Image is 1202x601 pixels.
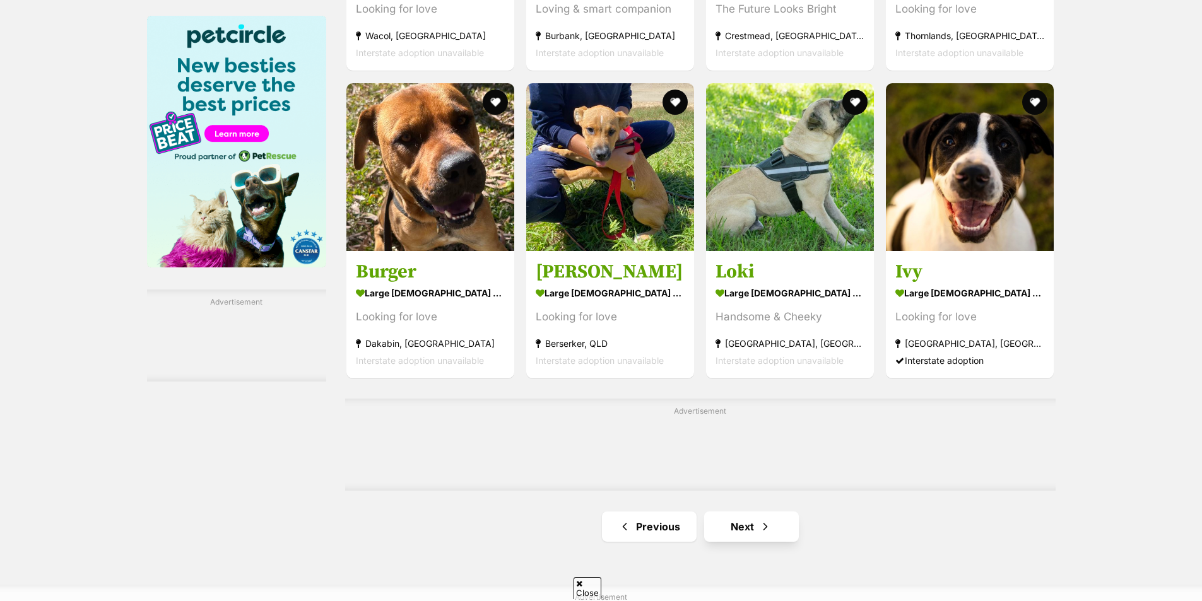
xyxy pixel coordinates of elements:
strong: Thornlands, [GEOGRAPHIC_DATA] [895,28,1044,45]
img: Loki - Shar Pei Dog [706,83,874,251]
a: Ivy large [DEMOGRAPHIC_DATA] Dog Looking for love [GEOGRAPHIC_DATA], [GEOGRAPHIC_DATA] Interstate... [886,250,1054,378]
div: Advertisement [147,289,327,382]
strong: [GEOGRAPHIC_DATA], [GEOGRAPHIC_DATA] [716,335,864,352]
img: Pet Circle promo banner [147,16,327,267]
img: Ivy - Shar Pei Dog [886,83,1054,251]
strong: Burbank, [GEOGRAPHIC_DATA] [536,28,685,45]
strong: Berserker, QLD [536,335,685,352]
a: Previous page [602,511,697,542]
div: Loving & smart companion [536,1,685,18]
strong: large [DEMOGRAPHIC_DATA] Dog [716,284,864,302]
h3: Ivy [895,260,1044,284]
div: Advertisement [345,399,1055,491]
div: Looking for love [895,308,1044,325]
button: favourite [842,90,868,115]
div: Handsome & Cheeky [716,308,864,325]
div: The Future Looks Bright [716,1,864,18]
a: Next page [704,511,799,542]
span: Interstate adoption unavailable [536,355,664,366]
img: Burger - Bullmastiff Dog [346,83,514,251]
strong: Crestmead, [GEOGRAPHIC_DATA] [716,28,864,45]
strong: Wacol, [GEOGRAPHIC_DATA] [356,28,505,45]
strong: large [DEMOGRAPHIC_DATA] Dog [356,284,505,302]
div: Looking for love [356,1,505,18]
h3: Burger [356,260,505,284]
a: Loki large [DEMOGRAPHIC_DATA] Dog Handsome & Cheeky [GEOGRAPHIC_DATA], [GEOGRAPHIC_DATA] Intersta... [706,250,874,378]
a: Burger large [DEMOGRAPHIC_DATA] Dog Looking for love Dakabin, [GEOGRAPHIC_DATA] Interstate adopti... [346,250,514,378]
img: Harper - Australian Cattle Dog x Bull Arab Dog [526,83,694,251]
strong: Dakabin, [GEOGRAPHIC_DATA] [356,335,505,352]
div: Looking for love [356,308,505,325]
h3: [PERSON_NAME] [536,260,685,284]
strong: [GEOGRAPHIC_DATA], [GEOGRAPHIC_DATA] [895,335,1044,352]
h3: Loki [716,260,864,284]
span: Interstate adoption unavailable [716,48,844,59]
span: Interstate adoption unavailable [356,48,484,59]
span: Interstate adoption unavailable [536,48,664,59]
div: Looking for love [536,308,685,325]
div: Looking for love [895,1,1044,18]
button: favourite [663,90,688,115]
span: Interstate adoption unavailable [356,355,484,366]
span: Interstate adoption unavailable [716,355,844,366]
button: favourite [483,90,508,115]
strong: large [DEMOGRAPHIC_DATA] Dog [536,284,685,302]
nav: Pagination [345,511,1055,542]
div: Interstate adoption [895,352,1044,369]
span: Interstate adoption unavailable [895,48,1023,59]
strong: large [DEMOGRAPHIC_DATA] Dog [895,284,1044,302]
button: favourite [1023,90,1048,115]
a: [PERSON_NAME] large [DEMOGRAPHIC_DATA] Dog Looking for love Berserker, QLD Interstate adoption un... [526,250,694,378]
span: Close [574,577,601,599]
